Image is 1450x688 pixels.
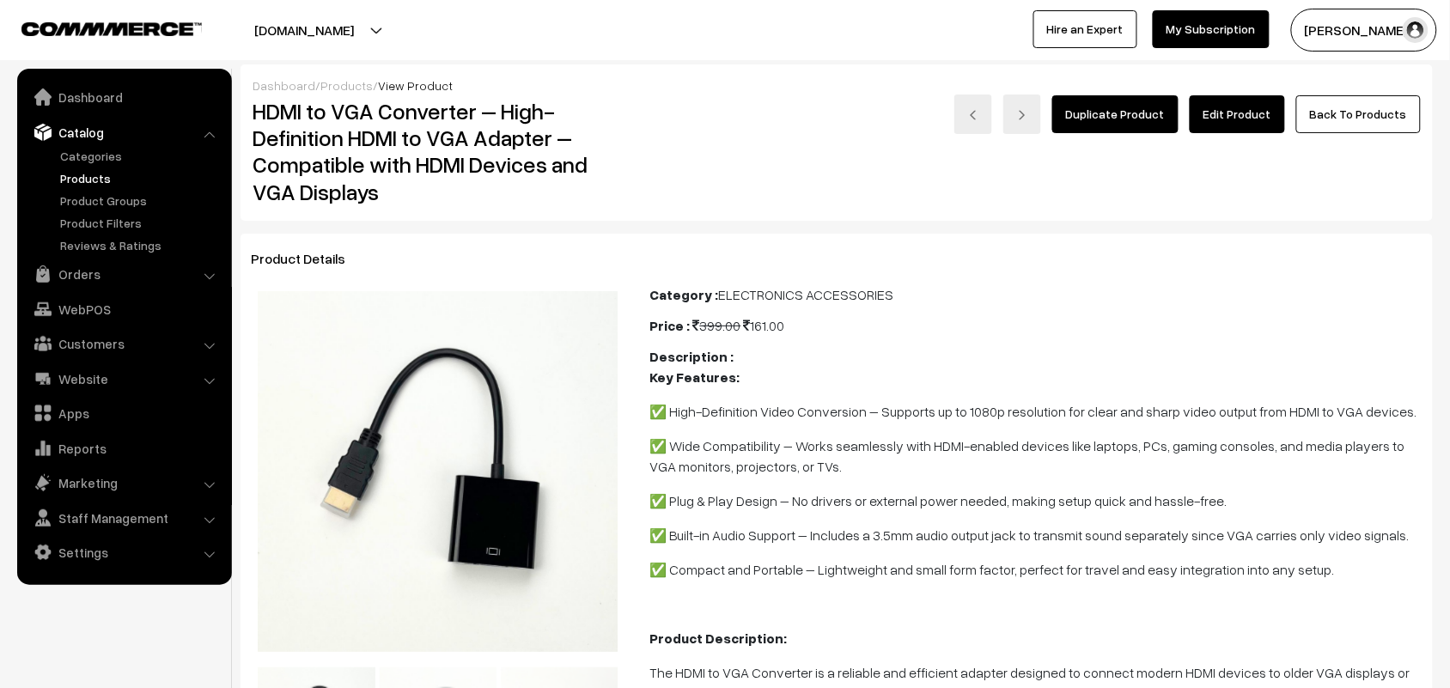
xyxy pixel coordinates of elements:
p: ✅ Compact and Portable – Lightweight and small form factor, perfect for travel and easy integrati... [650,559,1423,580]
a: Edit Product [1190,95,1285,133]
a: Hire an Expert [1033,10,1137,48]
div: ELECTRONICS ACCESSORIES [650,284,1423,305]
button: [PERSON_NAME] [1291,9,1437,52]
a: Dashboard [21,82,226,113]
a: Reviews & Ratings [56,236,226,254]
b: Product Description: [650,630,788,647]
a: Apps [21,398,226,429]
a: Orders [21,259,226,289]
a: Product Filters [56,214,226,232]
a: Dashboard [253,78,315,93]
h2: HDMI to VGA Converter – High-Definition HDMI to VGA Adapter – Compatible with HDMI Devices and VG... [253,98,624,205]
button: [DOMAIN_NAME] [194,9,414,52]
b: Key Features: [650,368,740,386]
a: My Subscription [1153,10,1270,48]
a: WebPOS [21,294,226,325]
div: / / [253,76,1421,94]
a: Staff Management [21,502,226,533]
a: Categories [56,147,226,165]
a: Customers [21,328,226,359]
span: 399.00 [693,317,741,334]
a: Products [56,169,226,187]
span: Product Details [251,250,366,267]
a: Marketing [21,467,226,498]
a: Catalog [21,117,226,148]
div: 161.00 [650,315,1423,336]
img: user [1403,17,1429,43]
img: right-arrow.png [1017,110,1027,120]
img: COMMMERCE [21,22,202,35]
p: ✅ Plug & Play Design – No drivers or external power needed, making setup quick and hassle-free. [650,490,1423,511]
a: Product Groups [56,192,226,210]
b: Description : [650,348,734,365]
b: Category : [650,286,719,303]
a: Settings [21,537,226,568]
span: View Product [378,78,453,93]
p: ✅ Wide Compatibility – Works seamlessly with HDMI-enabled devices like laptops, PCs, gaming conso... [650,435,1423,477]
a: COMMMERCE [21,17,172,38]
p: ✅ High-Definition Video Conversion – Supports up to 1080p resolution for clear and sharp video ou... [650,401,1423,422]
a: Duplicate Product [1052,95,1179,133]
img: 175022331158421.jpg [258,291,618,652]
a: Website [21,363,226,394]
img: left-arrow.png [968,110,978,120]
a: Back To Products [1296,95,1421,133]
a: Reports [21,433,226,464]
a: Products [320,78,373,93]
b: Price : [650,317,691,334]
p: ✅ Built-in Audio Support – Includes a 3.5mm audio output jack to transmit sound separately since ... [650,525,1423,545]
